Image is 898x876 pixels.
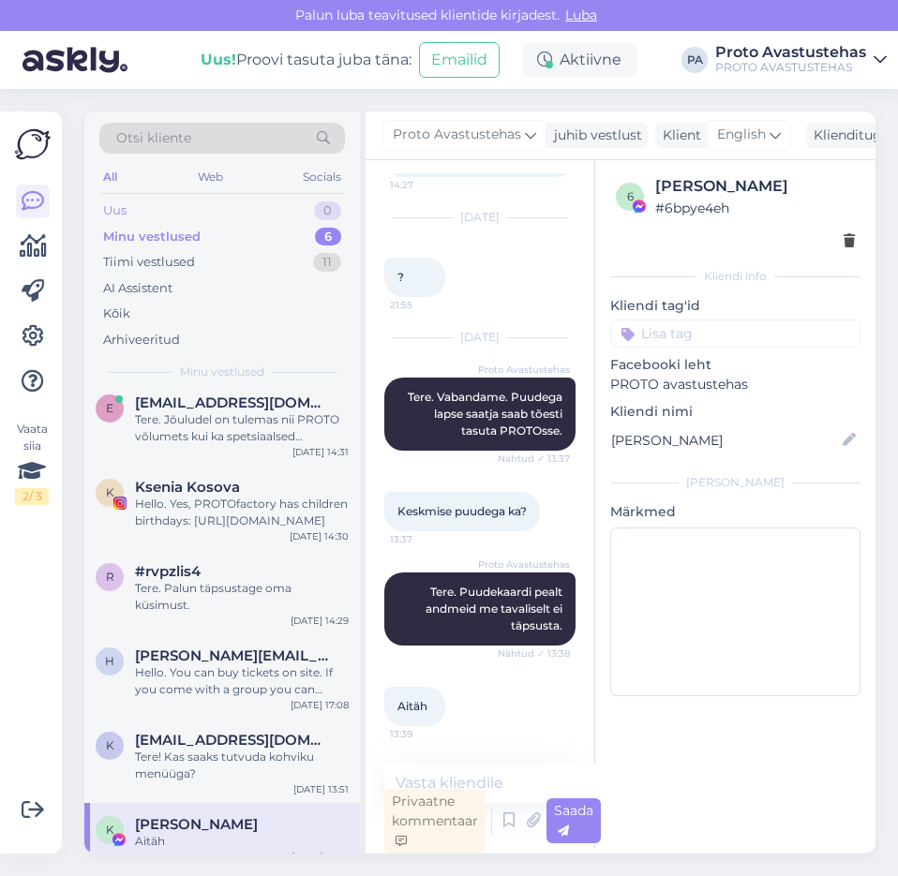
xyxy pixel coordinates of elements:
[201,49,412,71] div: Proovi tasuta juba täna:
[180,364,264,380] span: Minu vestlused
[135,647,330,664] span: halonen.jyri@gmail.com
[292,445,349,459] div: [DATE] 14:31
[390,532,460,546] span: 13:37
[393,125,521,145] span: Proto Avastustehas
[554,802,593,839] span: Saada
[390,727,460,741] span: 13:39
[546,126,642,145] div: juhib vestlust
[384,329,576,346] div: [DATE]
[291,614,349,628] div: [DATE] 14:29
[103,331,180,349] div: Arhiveeritud
[610,268,861,285] div: Kliendi info
[135,664,349,698] div: Hello. You can buy tickets on site. If you come with a group you can make a booking: [EMAIL_ADDRE...
[135,816,258,833] span: Kertu Jakobson
[103,279,172,298] div: AI Assistent
[610,375,861,394] p: PROTO avastustehas
[806,126,886,145] div: Klienditugi
[408,390,565,438] span: Tere. Vabandame. Puudega lapse saatja saab tõesti tasuta PROTOsse.
[314,201,341,220] div: 0
[135,479,240,496] span: Ksenia Kosova
[610,355,861,375] p: Facebooki leht
[299,165,345,189] div: Socials
[106,485,114,499] span: K
[135,732,330,749] span: katri.pyss123@gmail.com
[397,270,404,284] span: ?
[397,699,427,713] span: Aitäh
[498,452,570,466] span: Nähtud ✓ 13:37
[610,502,861,522] p: Märkmed
[610,402,861,422] p: Kliendi nimi
[106,738,114,752] span: k
[426,585,565,632] span: Tere. Puudekaardi pealt andmeid me tavaliselt ei täpsusta.
[194,165,227,189] div: Web
[106,401,113,415] span: e
[715,45,887,75] a: Proto AvastustehasPROTO AVASTUSTEHAS
[315,228,341,246] div: 6
[116,128,191,148] span: Otsi kliente
[384,789,486,854] div: Privaatne kommentaar
[290,529,349,543] div: [DATE] 14:30
[291,698,349,712] div: [DATE] 17:08
[610,296,861,316] p: Kliendi tag'id
[15,421,49,505] div: Vaata siia
[611,430,839,451] input: Lisa nimi
[478,363,570,377] span: Proto Avastustehas
[103,253,195,272] div: Tiimi vestlused
[717,125,766,145] span: English
[419,42,500,78] button: Emailid
[655,198,855,218] div: # 6bpye4eh
[292,850,349,864] div: [DATE] 13:39
[135,563,201,580] span: #rvpzlis4
[99,165,121,189] div: All
[15,126,51,162] img: Askly Logo
[610,474,861,491] div: [PERSON_NAME]
[135,833,349,850] div: Aitäh
[103,201,127,220] div: Uus
[522,43,636,77] div: Aktiivne
[560,7,603,23] span: Luba
[135,580,349,614] div: Tere. Palun täpsustage oma küsimust.
[15,488,49,505] div: 2 / 3
[201,51,236,68] b: Uus!
[135,496,349,529] div: Hello. Yes, PROTOfactory has children birthdays: [URL][DOMAIN_NAME]
[313,253,341,272] div: 11
[715,45,866,60] div: Proto Avastustehas
[397,504,527,518] span: Keskmise puudega ka?
[105,654,114,668] span: h
[135,394,330,411] span: elle.sade@rpk.edu.ee
[103,228,201,246] div: Minu vestlused
[384,209,576,226] div: [DATE]
[498,646,570,661] span: Nähtud ✓ 13:38
[627,189,634,203] span: 6
[106,570,114,584] span: r
[106,823,114,837] span: K
[715,60,866,75] div: PROTO AVASTUSTEHAS
[135,411,349,445] div: Tere. Jõuludel on tulemas nii PROTO võlumets kui ka spetsiaalsed jõuluteemalised haridusprogrammi...
[135,749,349,782] div: Tere! Kas saaks tutvuda kohviku menüüga?
[681,47,708,73] div: PA
[293,782,349,796] div: [DATE] 13:51
[478,557,570,572] span: Proto Avastustehas
[655,126,701,145] div: Klient
[390,298,460,312] span: 21:55
[390,178,460,192] span: 14:27
[655,175,855,198] div: [PERSON_NAME]
[103,304,130,323] div: Kõik
[610,319,861,348] input: Lisa tag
